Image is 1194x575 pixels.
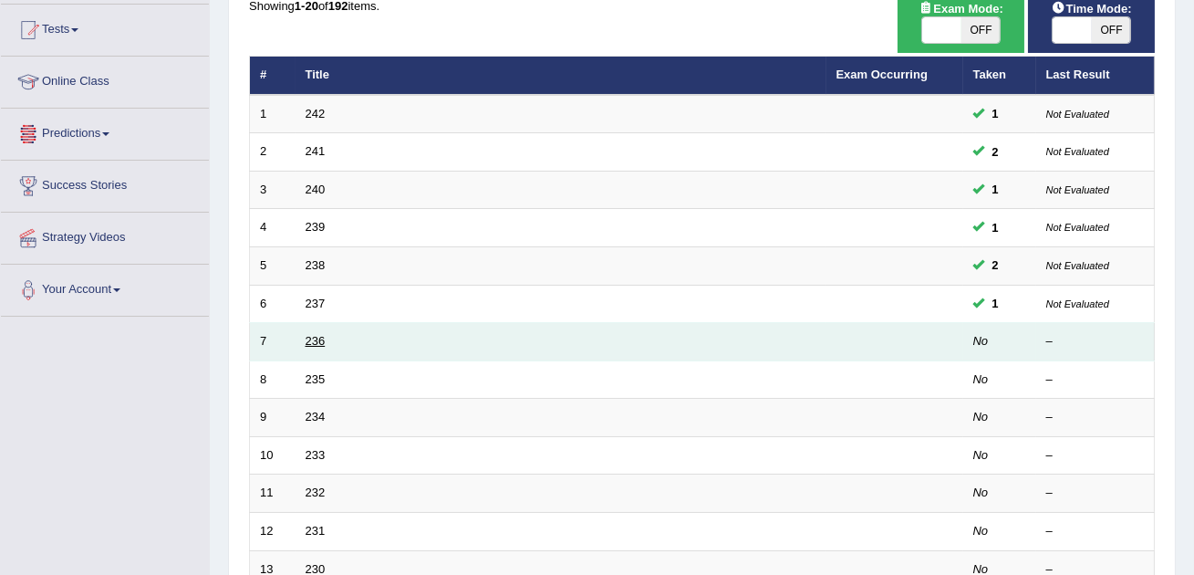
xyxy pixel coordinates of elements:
[296,57,826,95] th: Title
[306,220,326,234] a: 239
[1,161,209,206] a: Success Stories
[1,57,209,102] a: Online Class
[1046,260,1109,271] small: Not Evaluated
[250,247,296,286] td: 5
[306,334,326,348] a: 236
[1046,371,1145,389] div: –
[1046,184,1109,195] small: Not Evaluated
[973,334,989,348] em: No
[306,107,326,120] a: 242
[963,57,1036,95] th: Taken
[961,17,1001,43] span: OFF
[250,133,296,172] td: 2
[250,95,296,133] td: 1
[1036,57,1155,95] th: Last Result
[1046,447,1145,465] div: –
[250,512,296,550] td: 12
[973,448,989,462] em: No
[1,265,209,310] a: Your Account
[250,361,296,399] td: 8
[306,258,326,272] a: 238
[973,486,989,499] em: No
[1046,333,1145,350] div: –
[1046,222,1109,233] small: Not Evaluated
[306,297,326,310] a: 237
[306,144,326,158] a: 241
[1046,523,1145,540] div: –
[1046,109,1109,120] small: Not Evaluated
[250,475,296,513] td: 11
[973,372,989,386] em: No
[985,294,1006,313] span: You can still take this question
[306,486,326,499] a: 232
[973,524,989,538] em: No
[250,209,296,247] td: 4
[306,372,326,386] a: 235
[985,256,1006,275] span: You can still take this question
[250,436,296,475] td: 10
[1,5,209,50] a: Tests
[1092,17,1131,43] span: OFF
[1046,409,1145,426] div: –
[250,399,296,437] td: 9
[250,323,296,361] td: 7
[1046,485,1145,502] div: –
[250,171,296,209] td: 3
[306,410,326,423] a: 234
[306,524,326,538] a: 231
[250,285,296,323] td: 6
[985,180,1006,199] span: You can still take this question
[985,142,1006,162] span: You can still take this question
[1,213,209,258] a: Strategy Videos
[250,57,296,95] th: #
[985,218,1006,237] span: You can still take this question
[1046,146,1109,157] small: Not Evaluated
[306,183,326,196] a: 240
[836,68,928,81] a: Exam Occurring
[306,448,326,462] a: 233
[973,410,989,423] em: No
[1046,298,1109,309] small: Not Evaluated
[985,104,1006,123] span: You can still take this question
[1,109,209,154] a: Predictions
